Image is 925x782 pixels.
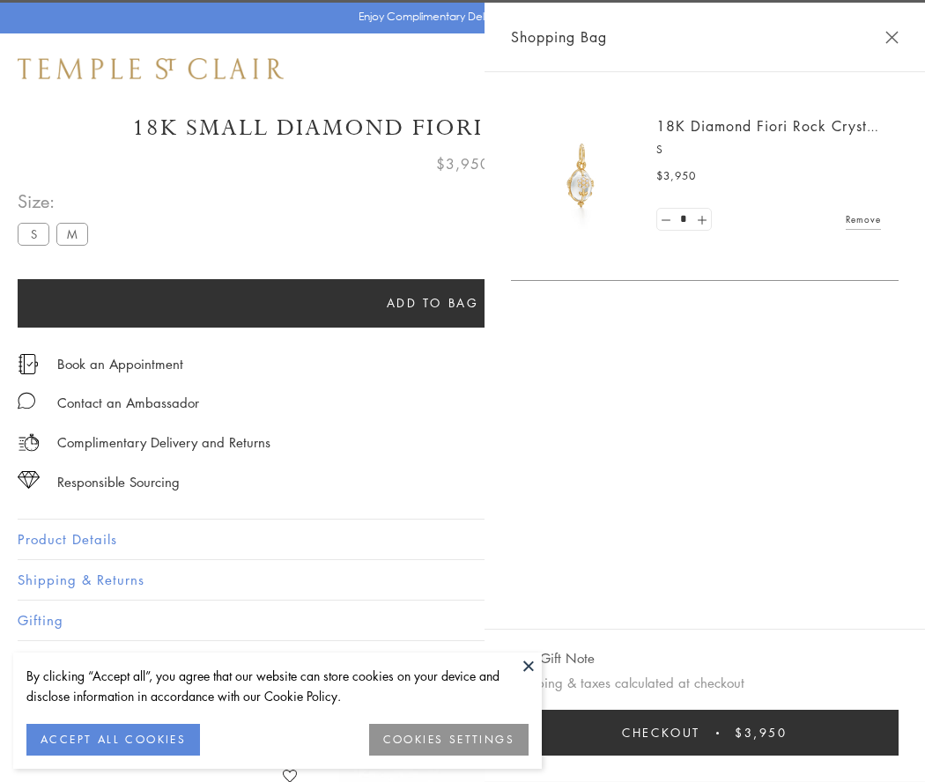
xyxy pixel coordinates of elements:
span: $3,950 [735,723,788,742]
a: Set quantity to 2 [692,209,710,231]
span: Checkout [622,723,700,742]
button: ACCEPT ALL COOKIES [26,724,200,756]
span: $3,950 [656,167,696,185]
button: Add Gift Note [511,647,595,669]
span: Size: [18,187,95,216]
div: Responsible Sourcing [57,471,180,493]
img: icon_appointment.svg [18,354,39,374]
div: By clicking “Accept all”, you agree that our website can store cookies on your device and disclos... [26,666,529,706]
span: Shopping Bag [511,26,607,48]
a: Remove [846,210,881,229]
img: icon_sourcing.svg [18,471,40,489]
img: MessageIcon-01_2.svg [18,392,35,409]
button: Close Shopping Bag [885,31,899,44]
label: M [56,223,88,245]
span: $3,950 [436,152,490,175]
p: Shipping & taxes calculated at checkout [511,672,899,694]
p: Complimentary Delivery and Returns [57,432,270,454]
div: Contact an Ambassador [57,392,199,414]
button: COOKIES SETTINGS [369,724,529,756]
a: Book an Appointment [57,354,183,373]
img: icon_delivery.svg [18,432,40,454]
label: S [18,223,49,245]
button: Checkout $3,950 [511,710,899,756]
img: Temple St. Clair [18,58,284,79]
h1: 18K Small Diamond Fiori Rock Crystal Amulet [18,113,907,144]
button: Add to bag [18,279,847,328]
button: Gifting [18,601,907,640]
button: Product Details [18,520,907,559]
p: S [656,141,881,159]
p: Enjoy Complimentary Delivery & Returns [359,8,559,26]
button: Shipping & Returns [18,560,907,600]
img: P51889-E11FIORI [529,123,634,229]
span: Add to bag [387,293,479,313]
a: Set quantity to 0 [657,209,675,231]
